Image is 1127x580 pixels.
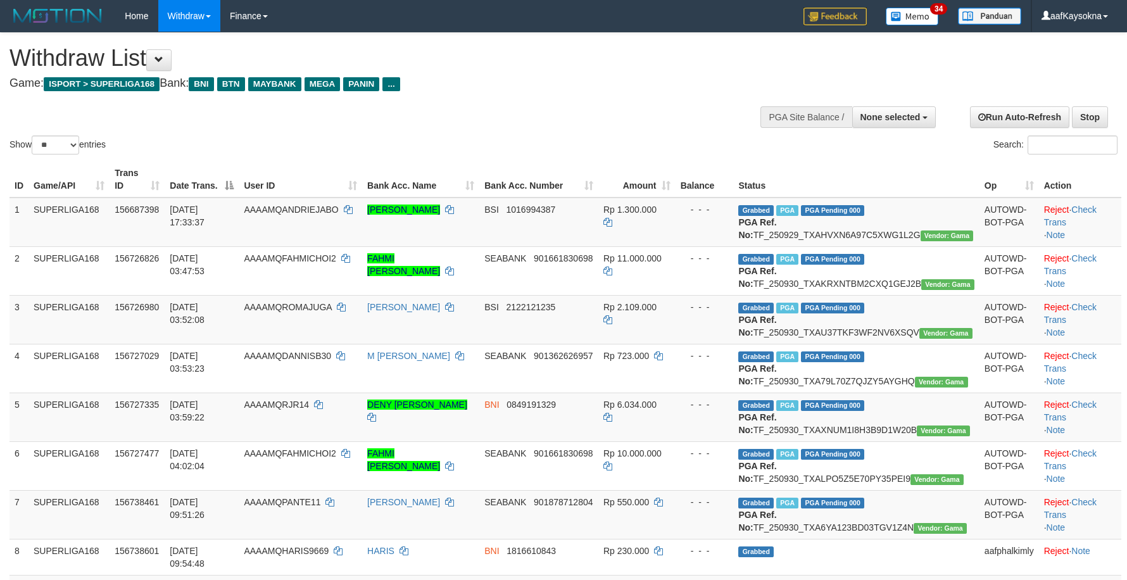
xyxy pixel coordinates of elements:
span: Grabbed [738,303,774,313]
span: Grabbed [738,449,774,460]
img: MOTION_logo.png [9,6,106,25]
td: SUPERLIGA168 [28,441,110,490]
span: Vendor URL: https://trx31.1velocity.biz [915,377,968,388]
span: ISPORT > SUPERLIGA168 [44,77,160,91]
td: TF_250930_TXA6YA123BD03TGV1Z4N [733,490,979,539]
td: SUPERLIGA168 [28,539,110,575]
td: TF_250930_TXA79L70Z7QJZY5AYGHQ [733,344,979,393]
a: Note [1047,230,1066,240]
td: · · [1039,198,1121,247]
a: Check Trans [1044,205,1097,227]
a: Reject [1044,205,1069,215]
div: PGA Site Balance / [760,106,852,128]
span: Vendor URL: https://trx31.1velocity.biz [917,426,970,436]
td: TF_250930_TXAKRXNTBM2CXQ1GEJ2B [733,246,979,295]
td: 7 [9,490,28,539]
img: Feedback.jpg [803,8,867,25]
a: HARIS [367,546,394,556]
span: Copy 1816610843 to clipboard [507,546,556,556]
td: AUTOWD-BOT-PGA [979,344,1039,393]
td: 3 [9,295,28,344]
span: AAAAMQPANTE11 [244,497,320,507]
a: Run Auto-Refresh [970,106,1069,128]
span: Copy 901878712804 to clipboard [534,497,593,507]
span: Copy 1016994387 to clipboard [507,205,556,215]
span: MEGA [305,77,341,91]
span: [DATE] 09:51:26 [170,497,205,520]
div: - - - [681,447,729,460]
div: - - - [681,398,729,411]
td: · · [1039,295,1121,344]
span: Grabbed [738,254,774,265]
div: - - - [681,203,729,216]
span: BSI [484,205,499,215]
span: BNI [189,77,213,91]
span: PGA Pending [801,400,864,411]
span: Vendor URL: https://trx31.1velocity.biz [914,523,967,534]
td: aafphalkimly [979,539,1039,575]
td: SUPERLIGA168 [28,490,110,539]
span: 156727029 [115,351,159,361]
div: - - - [681,545,729,557]
span: Marked by aafnonsreyleab [776,400,798,411]
span: BSI [484,302,499,312]
span: Marked by aafheankoy [776,498,798,508]
th: Trans ID: activate to sort column ascending [110,161,165,198]
a: Check Trans [1044,448,1097,471]
a: Check Trans [1044,400,1097,422]
b: PGA Ref. No: [738,217,776,240]
span: PGA Pending [801,449,864,460]
div: - - - [681,252,729,265]
th: Op: activate to sort column ascending [979,161,1039,198]
a: Stop [1072,106,1108,128]
span: PGA Pending [801,205,864,216]
a: FAHMI [PERSON_NAME] [367,448,440,471]
span: [DATE] 04:02:04 [170,448,205,471]
b: PGA Ref. No: [738,412,776,435]
span: AAAAMQHARIS9669 [244,546,329,556]
span: [DATE] 03:59:22 [170,400,205,422]
th: Date Trans.: activate to sort column descending [165,161,239,198]
span: SEABANK [484,497,526,507]
a: Reject [1044,497,1069,507]
a: Reject [1044,400,1069,410]
th: Amount: activate to sort column ascending [598,161,676,198]
span: Marked by aafromsomean [776,303,798,313]
b: PGA Ref. No: [738,315,776,337]
td: TF_250930_TXAXNUM1I8H3B9D1W20B [733,393,979,441]
span: PGA Pending [801,254,864,265]
span: Rp 2.109.000 [603,302,657,312]
td: · [1039,539,1121,575]
a: Check Trans [1044,302,1097,325]
b: PGA Ref. No: [738,266,776,289]
td: TF_250930_TXAU37TKF3WF2NV6XSQV [733,295,979,344]
span: Rp 550.000 [603,497,649,507]
span: ... [382,77,400,91]
td: · · [1039,441,1121,490]
th: Game/API: activate to sort column ascending [28,161,110,198]
span: AAAAMQANDRIEJABO [244,205,338,215]
span: AAAAMQROMAJUGA [244,302,331,312]
span: PGA Pending [801,351,864,362]
td: AUTOWD-BOT-PGA [979,441,1039,490]
a: DENY [PERSON_NAME] [367,400,467,410]
span: AAAAMQDANNISB30 [244,351,331,361]
th: Balance [676,161,734,198]
td: · · [1039,344,1121,393]
span: 156727335 [115,400,159,410]
th: ID [9,161,28,198]
a: Reject [1044,253,1069,263]
td: 6 [9,441,28,490]
span: BNI [484,546,499,556]
span: Vendor URL: https://trx31.1velocity.biz [910,474,964,485]
span: BNI [484,400,499,410]
span: 156726826 [115,253,159,263]
span: MAYBANK [248,77,301,91]
span: Copy 901661830698 to clipboard [534,253,593,263]
a: Reject [1044,351,1069,361]
span: Rp 11.000.000 [603,253,662,263]
span: Rp 1.300.000 [603,205,657,215]
a: Note [1047,327,1066,337]
a: Reject [1044,546,1069,556]
b: PGA Ref. No: [738,461,776,484]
